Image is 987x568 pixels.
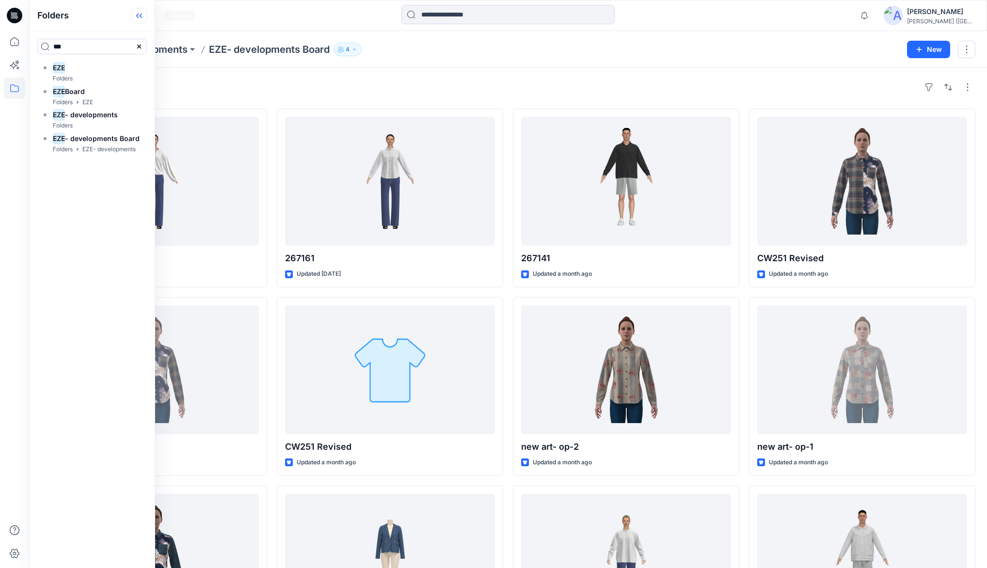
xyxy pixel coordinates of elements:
[533,269,592,279] p: Updated a month ago
[884,6,903,25] img: avatar
[769,269,828,279] p: Updated a month ago
[521,440,731,454] p: new art- op-2
[285,440,495,454] p: CW251 Revised
[53,132,65,145] mark: EZE
[757,440,967,454] p: new art- op-1
[285,252,495,265] p: 267161
[82,97,93,108] p: EZE
[53,85,65,98] mark: EZE
[521,305,731,434] a: new art- op-2
[521,252,731,265] p: 267141
[521,117,731,246] a: 267141
[65,110,118,119] span: - developments
[533,458,592,468] p: Updated a month ago
[907,17,975,25] div: [PERSON_NAME] ([GEOGRAPHIC_DATA]) Exp...
[209,43,330,56] p: EZE- developments Board
[285,117,495,246] a: 267161
[53,108,65,121] mark: EZE
[53,97,73,108] p: Folders
[757,117,967,246] a: CW251 Revised
[297,269,341,279] p: Updated [DATE]
[297,458,356,468] p: Updated a month ago
[65,87,85,95] span: Board
[82,144,136,155] p: EZE- developments
[907,6,975,17] div: [PERSON_NAME]
[757,252,967,265] p: CW251 Revised
[285,305,495,434] a: CW251 Revised
[334,43,362,56] button: 4
[53,144,73,155] p: Folders
[907,41,950,58] button: New
[757,305,967,434] a: new art- op-1
[53,74,73,84] p: Folders
[769,458,828,468] p: Updated a month ago
[53,121,73,131] p: Folders
[346,44,350,55] p: 4
[65,134,140,142] span: - developments Board
[53,61,65,74] mark: EZE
